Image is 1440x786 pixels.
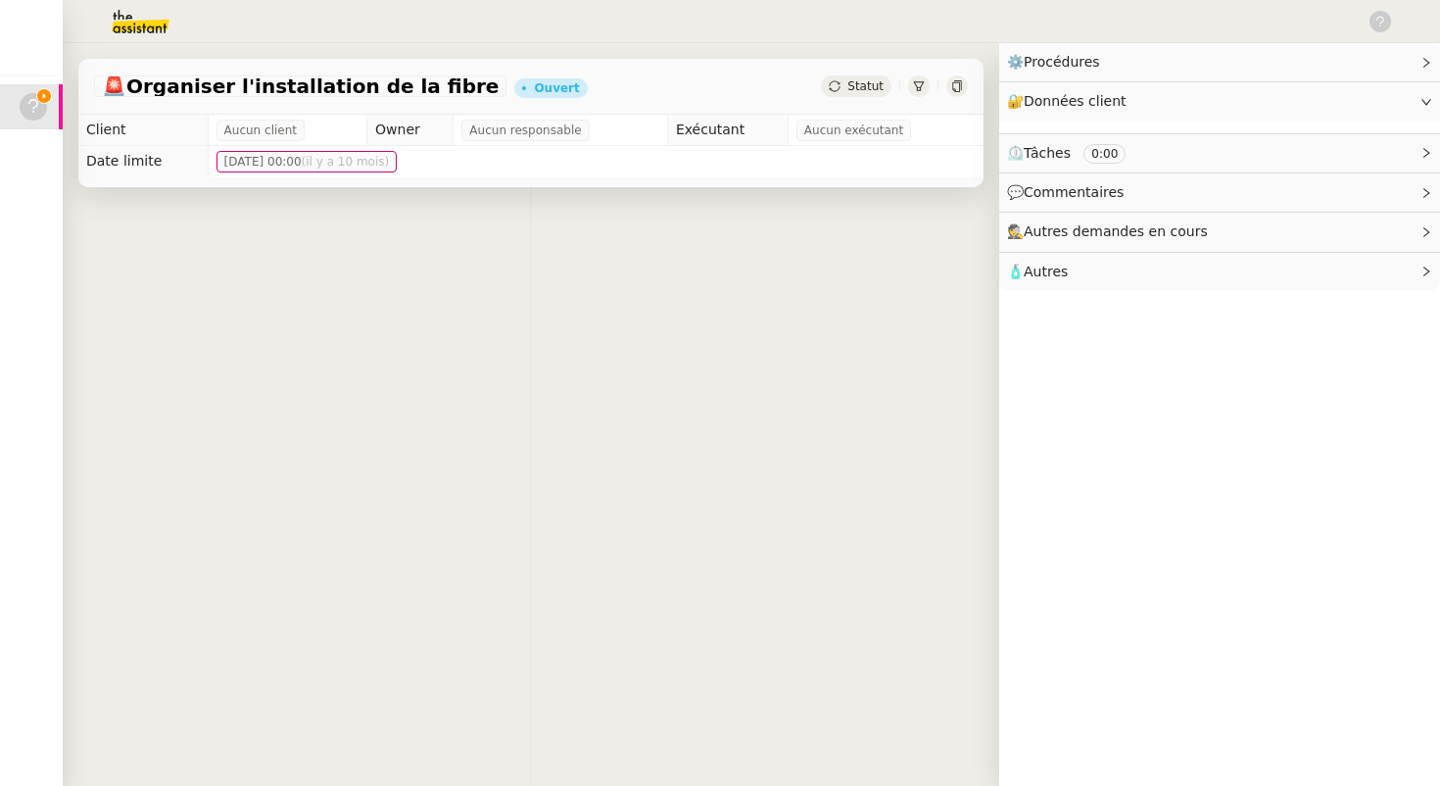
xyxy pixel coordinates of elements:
[1024,54,1100,70] span: Procédures
[1007,223,1217,239] span: 🕵️
[804,121,903,140] span: Aucun exécutant
[999,253,1440,291] div: 🧴Autres
[1024,184,1124,200] span: Commentaires
[1024,93,1127,109] span: Données client
[667,115,788,146] td: Exécutant
[1024,264,1068,279] span: Autres
[1007,90,1134,113] span: 🔐
[847,79,884,93] span: Statut
[102,76,499,96] span: Organiser l'installation de la fibre
[999,43,1440,81] div: ⚙️Procédures
[302,155,390,169] span: (il y a 10 mois)
[1024,145,1071,161] span: Tâches
[224,121,297,140] span: Aucun client
[999,82,1440,121] div: 🔐Données client
[999,213,1440,251] div: 🕵️Autres demandes en cours
[224,152,390,172] span: [DATE] 00:00
[469,121,581,140] span: Aucun responsable
[78,146,208,177] td: Date limite
[1007,145,1142,161] span: ⏲️
[1007,51,1109,74] span: ⚙️
[1007,184,1132,200] span: 💬
[1007,264,1068,279] span: 🧴
[999,173,1440,212] div: 💬Commentaires
[534,82,579,94] div: Ouvert
[1024,223,1208,239] span: Autres demandes en cours
[102,74,126,98] span: 🚨
[1083,144,1126,164] nz-tag: 0:00
[367,115,454,146] td: Owner
[78,115,208,146] td: Client
[999,134,1440,172] div: ⏲️Tâches 0:00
